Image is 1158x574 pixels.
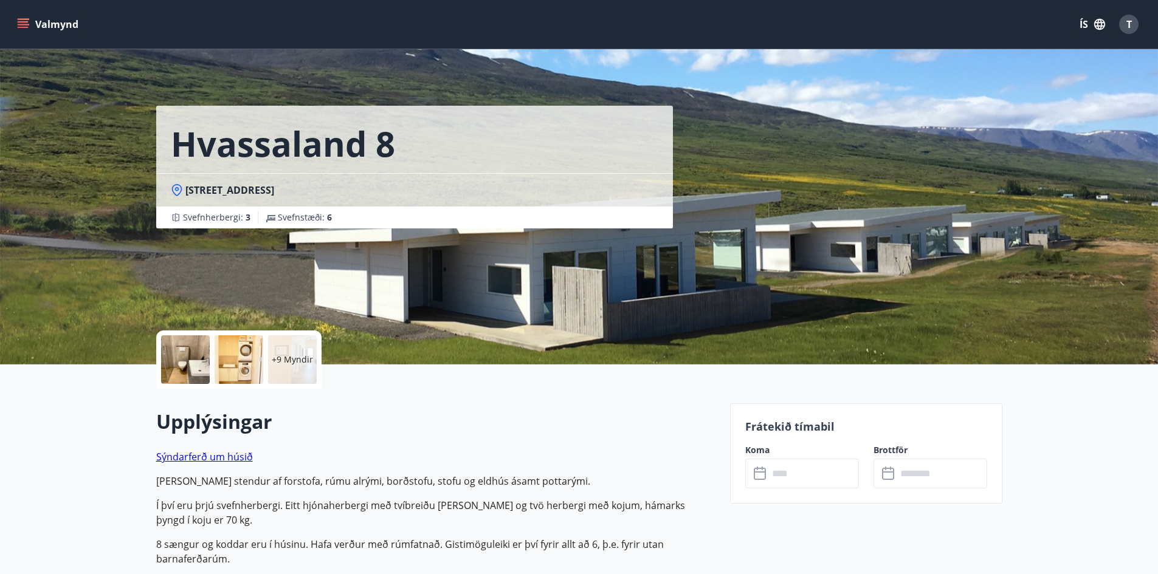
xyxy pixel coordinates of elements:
button: ÍS [1073,13,1112,35]
p: +9 Myndir [272,354,313,366]
button: menu [15,13,83,35]
span: 3 [246,211,250,223]
span: [STREET_ADDRESS] [185,183,274,197]
label: Brottför [874,444,987,456]
span: Svefnherbergi : [183,211,250,224]
label: Koma [745,444,859,456]
span: T [1126,18,1132,31]
p: [PERSON_NAME] stendur af forstofa, rúmu alrými, borðstofu, stofu og eldhús ásamt pottarými. [156,474,715,488]
p: 8 sængur og koddar eru í húsinu. Hafa verður með rúmfatnað. Gistimöguleiki er því fyrir allt að 6... [156,537,715,566]
p: Frátekið tímabil [745,419,987,434]
span: 6 [327,211,332,223]
a: Sýndarferð um húsið [156,450,253,463]
p: Í því eru þrjú svefnherbergi. Eitt hjónaherbergi með tvíbreiðu [PERSON_NAME] og tvö herbergi með ... [156,498,715,527]
span: Svefnstæði : [278,211,332,224]
button: T [1114,10,1143,39]
h2: Upplýsingar [156,408,715,435]
h1: Hvassaland 8 [171,120,395,166]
